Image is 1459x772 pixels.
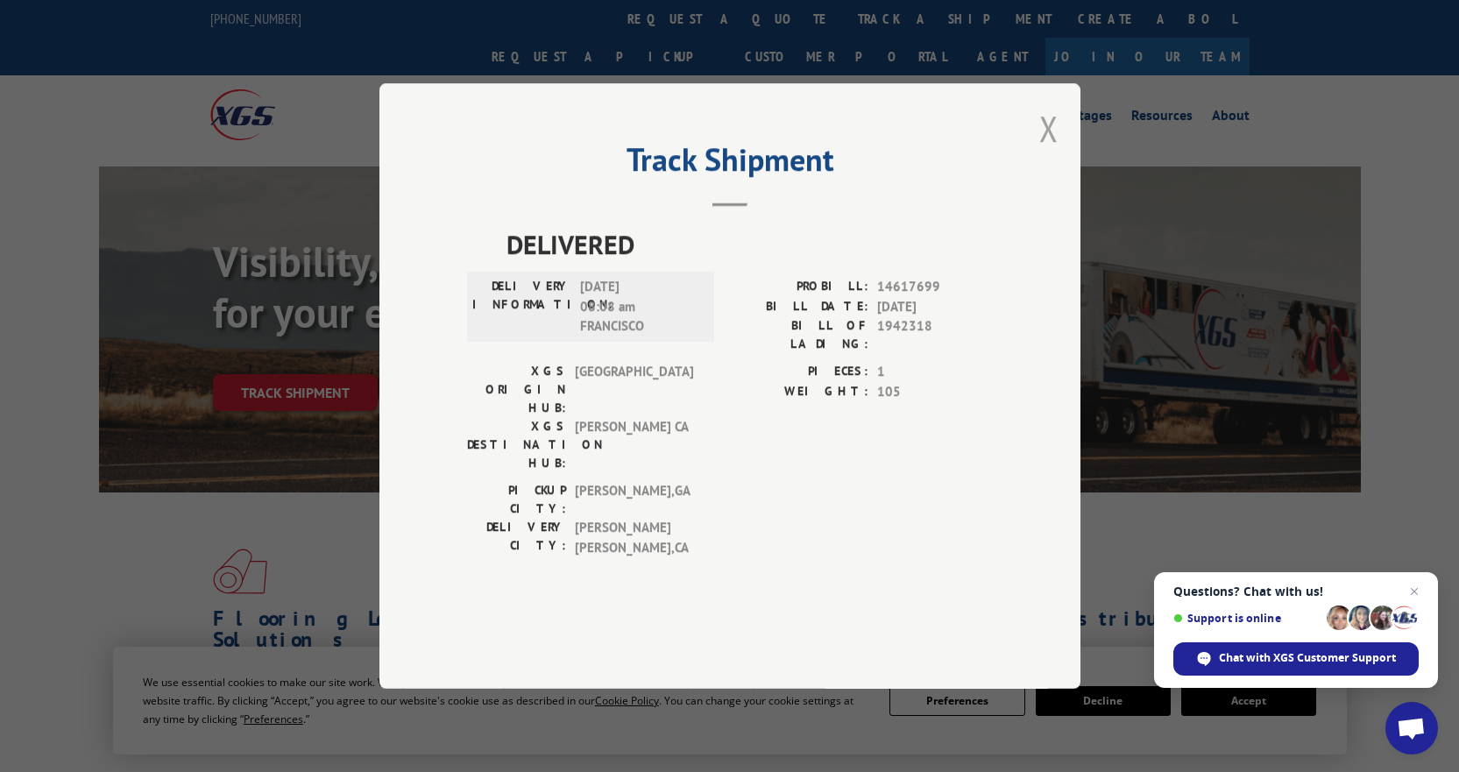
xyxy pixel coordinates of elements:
span: 14617699 [877,277,993,297]
span: DELIVERED [506,224,993,264]
label: BILL DATE: [730,297,868,317]
label: WEIGHT: [730,382,868,402]
span: 105 [877,382,993,402]
label: DELIVERY CITY: [467,518,566,557]
span: [GEOGRAPHIC_DATA] [575,362,693,417]
span: Chat with XGS Customer Support [1173,642,1419,676]
span: 1942318 [877,316,993,353]
span: Support is online [1173,612,1321,625]
label: PICKUP CITY: [467,481,566,518]
span: [DATE] [877,297,993,317]
button: Close modal [1039,105,1059,152]
span: 1 [877,362,993,382]
span: [PERSON_NAME] [PERSON_NAME] , CA [575,518,693,557]
label: DELIVERY INFORMATION: [472,277,571,336]
span: [DATE] 08:08 am FRANCISCO [580,277,698,336]
label: PIECES: [730,362,868,382]
span: Questions? Chat with us! [1173,584,1419,598]
span: Chat with XGS Customer Support [1219,650,1396,666]
span: [PERSON_NAME] CA [575,417,693,472]
label: BILL OF LADING: [730,316,868,353]
label: XGS ORIGIN HUB: [467,362,566,417]
label: XGS DESTINATION HUB: [467,417,566,472]
label: PROBILL: [730,277,868,297]
a: Open chat [1385,702,1438,754]
span: [PERSON_NAME] , GA [575,481,693,518]
h2: Track Shipment [467,147,993,181]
